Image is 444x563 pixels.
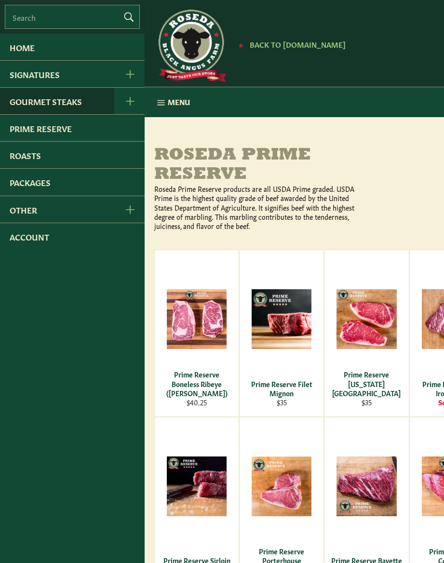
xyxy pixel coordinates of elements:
button: Signatures Menu [114,61,145,87]
a: ★ Back to [DOMAIN_NAME] [233,41,346,49]
button: Menu [145,87,200,118]
input: Search [5,5,140,29]
img: Roseda Beef [154,10,227,82]
span: Back to [DOMAIN_NAME] [250,39,346,49]
span: Menu [168,97,190,107]
button: Gourmet Steaks Menu [114,88,145,114]
span: ★ [238,41,243,49]
button: Other Menu [114,196,145,223]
